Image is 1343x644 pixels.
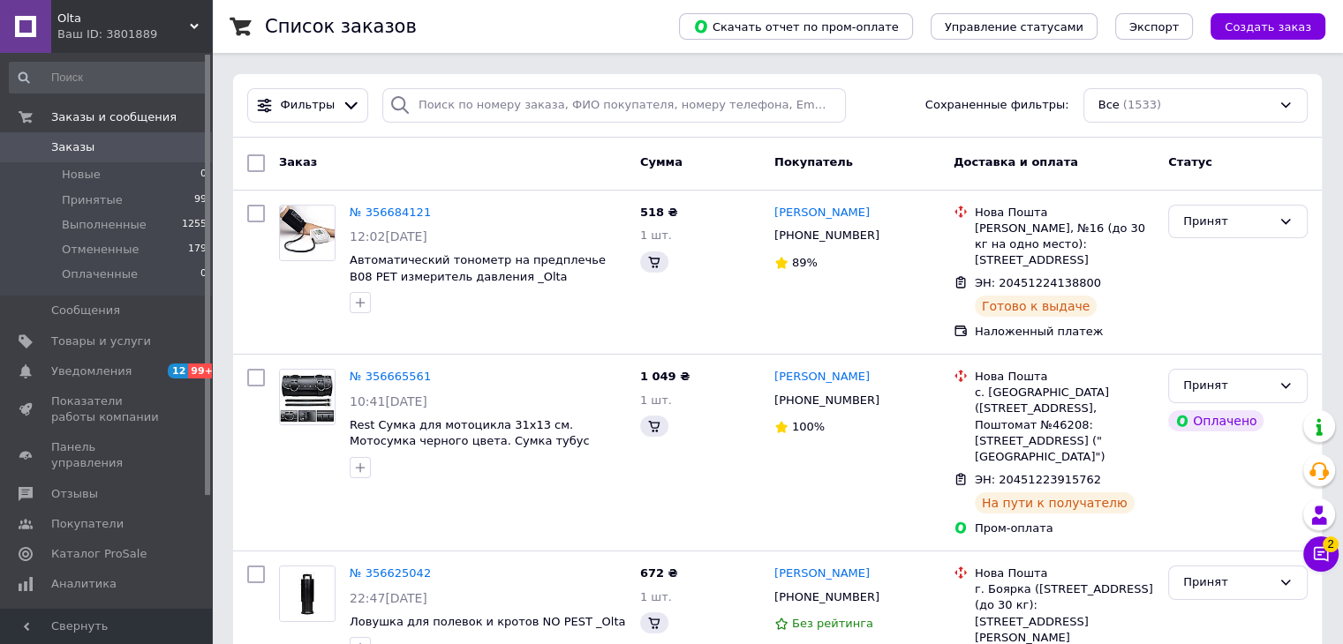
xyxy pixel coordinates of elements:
[1183,377,1271,395] div: Принят
[792,420,825,433] span: 100%
[975,369,1154,385] div: Нова Пошта
[931,13,1098,40] button: Управление статусами
[1115,13,1193,40] button: Экспорт
[774,565,870,582] a: [PERSON_NAME]
[975,276,1101,289] span: ЭН: 20451224138800
[1193,19,1325,33] a: Создать заказ
[279,205,336,261] a: Фото товару
[62,266,138,282] span: Оплаченные
[1323,536,1339,552] span: 2
[1211,13,1325,40] button: Создать заказ
[350,206,431,219] a: № 356684121
[51,139,94,155] span: Заказы
[9,62,208,94] input: Поиск
[350,418,590,464] a: Rest Сумка для мотоцикла 31х13 см. Мотосумка черного цвета. Сумка тубус мотоциклетная _Olta
[975,385,1154,465] div: с. [GEOGRAPHIC_DATA] ([STREET_ADDRESS], Поштомат №46208: [STREET_ADDRESS] ("[GEOGRAPHIC_DATA]")
[1129,20,1179,34] span: Экспорт
[1225,20,1311,34] span: Создать заказ
[975,205,1154,221] div: Нова Пошта
[975,296,1097,317] div: Готово к выдаче
[693,19,899,34] span: Скачать отчет по пром-оплате
[975,565,1154,581] div: Нова Пошта
[640,206,678,219] span: 518 ₴
[640,393,672,407] span: 1 шт.
[51,333,151,349] span: Товары и услуги
[954,155,1078,168] span: Доставка и оплата
[1168,410,1264,431] div: Оплачено
[279,565,336,622] a: Фото товару
[280,206,335,260] img: Фото товару
[975,324,1154,340] div: Наложенный платеж
[792,617,873,630] span: Без рейтинга
[975,520,1154,536] div: Пром-оплата
[265,16,417,37] h1: Список заказов
[194,192,207,208] span: 99
[280,566,335,621] img: Фото товару
[640,590,672,603] span: 1 шт.
[279,369,336,425] a: Фото товару
[281,97,336,114] span: Фильтры
[1183,573,1271,592] div: Принят
[1168,155,1212,168] span: Статус
[774,205,870,221] a: [PERSON_NAME]
[200,167,207,183] span: 0
[168,363,188,378] span: 12
[51,606,163,638] span: Управление сайтом
[350,566,431,580] a: № 356625042
[771,586,883,609] div: [PHONE_NUMBER]
[188,242,207,258] span: 179
[51,303,120,318] span: Сообщения
[1183,213,1271,231] div: Принят
[945,20,1083,34] span: Управление статусами
[771,224,883,247] div: [PHONE_NUMBER]
[51,109,177,125] span: Заказы и сообщения
[774,369,870,386] a: [PERSON_NAME]
[57,26,212,42] div: Ваш ID: 3801889
[774,155,853,168] span: Покупатель
[350,370,431,383] a: № 356665561
[1123,98,1161,111] span: (1533)
[188,363,217,378] span: 99+
[1098,97,1120,114] span: Все
[51,393,163,425] span: Показатели работы компании
[62,217,147,233] span: Выполненные
[280,370,335,424] img: Фото товару
[771,389,883,412] div: [PHONE_NUMBER]
[279,155,317,168] span: Заказ
[382,88,846,123] input: Поиск по номеру заказа, ФИО покупателя, номеру телефона, Email, номеру накладной
[640,228,672,242] span: 1 шт.
[62,242,139,258] span: Отмененные
[975,473,1101,486] span: ЭН: 20451223915762
[350,253,606,283] a: Автоматический тонометр на предплечье B08 PET измеритель давления _Olta
[51,439,163,471] span: Панель управления
[350,615,625,628] a: Ловушка для полевок и кротов NO PEST _Olta
[51,576,117,592] span: Аналитика
[62,167,101,183] span: Новые
[975,492,1135,513] div: На пути к получателю
[679,13,913,40] button: Скачать отчет по пром-оплате
[200,266,207,282] span: 0
[350,229,427,243] span: 12:02[DATE]
[792,256,818,269] span: 89%
[350,394,427,408] span: 10:41[DATE]
[51,486,98,502] span: Отзывы
[640,370,690,383] span: 1 049 ₴
[925,97,1069,114] span: Сохраненные фильтры:
[51,516,124,532] span: Покупатели
[975,221,1154,269] div: [PERSON_NAME], №16 (до 30 кг на одно место): [STREET_ADDRESS]
[51,546,147,562] span: Каталог ProSale
[57,11,190,26] span: Olta
[350,591,427,605] span: 22:47[DATE]
[62,192,123,208] span: Принятые
[1303,536,1339,572] button: Чат с покупателем2
[640,566,678,580] span: 672 ₴
[51,363,132,379] span: Уведомления
[182,217,207,233] span: 1255
[640,155,683,168] span: Сумма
